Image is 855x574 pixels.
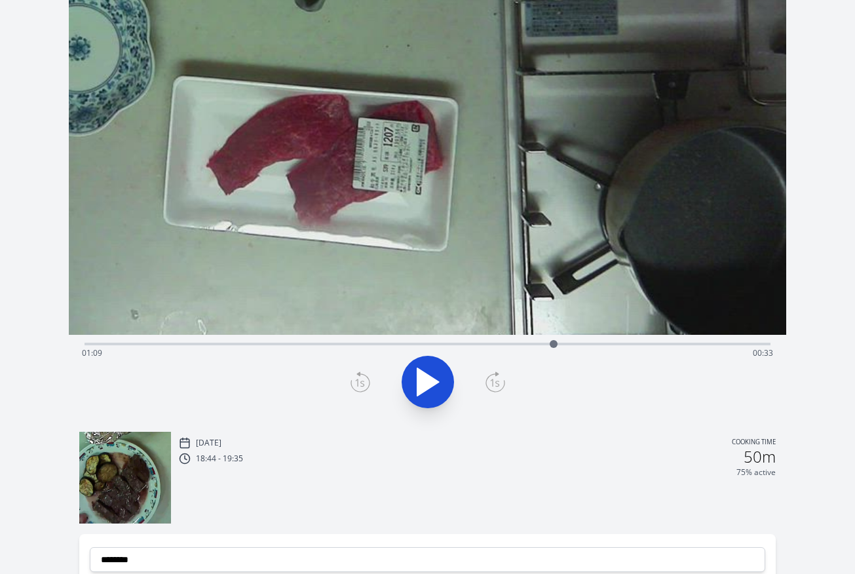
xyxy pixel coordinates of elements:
p: Cooking time [732,437,776,449]
p: [DATE] [196,438,221,448]
span: 00:33 [753,347,773,358]
span: 01:09 [82,347,102,358]
p: 18:44 - 19:35 [196,453,243,464]
img: 251005094520_thumb.jpeg [79,432,171,524]
h2: 50m [744,449,776,465]
p: 75% active [736,467,776,478]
